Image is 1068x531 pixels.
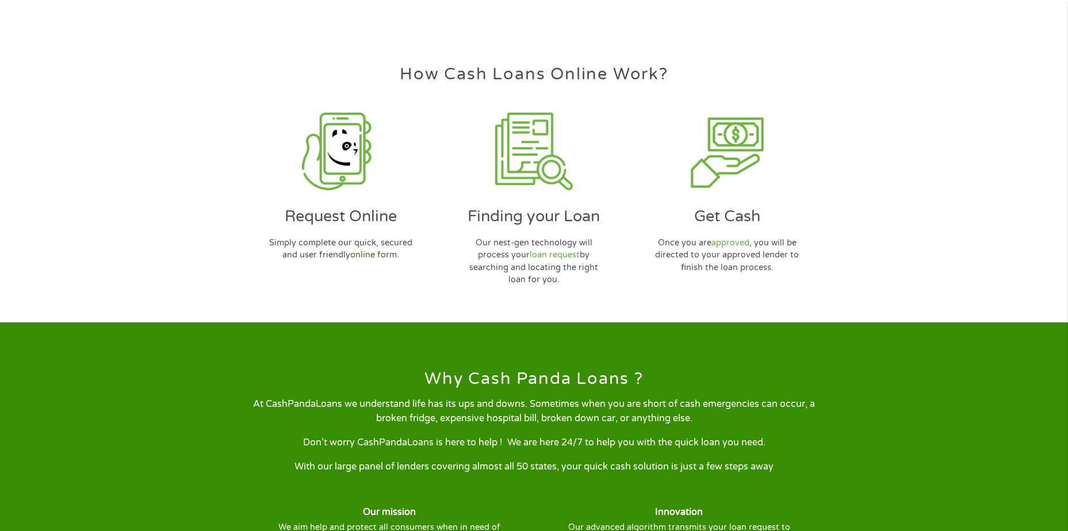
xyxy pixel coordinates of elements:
p: Our nest-gen technology will process your by searching and locating the right loan for you. [461,237,606,286]
p: At CashPandaLoans we understand life has its ups and downs. Sometimes when you are short of cash ... [244,397,824,425]
h3: Request Online [250,209,432,224]
p: Don’t worry CashPandaLoans is here to help ! We are here 24/7 to help you with the quick loan you... [244,436,824,449]
p: Simply complete our quick, secured and user friendly . [268,237,413,261]
h5: Our mission [265,506,514,518]
p: With our large panel of lenders covering almost all 50 states, your quick cash solution is just a... [244,460,824,474]
h5: Innovation [555,506,803,518]
a: online form [350,250,397,260]
img: applying for advance loan [688,113,766,190]
h2: How Cash Loans Online Work? [244,66,824,83]
h3: Finding your Loan [442,209,625,224]
a: loan request [530,250,580,260]
img: smartphone Panda payday loan [302,113,380,190]
h3: Get Cash [636,209,818,224]
img: Apply for an Installment loan [495,113,573,190]
h2: Why Cash Panda Loans ?​ [244,371,824,387]
p: Once you are , you will be directed to your approved lender to finish the loan process. [654,237,799,274]
a: approved [711,238,749,248]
